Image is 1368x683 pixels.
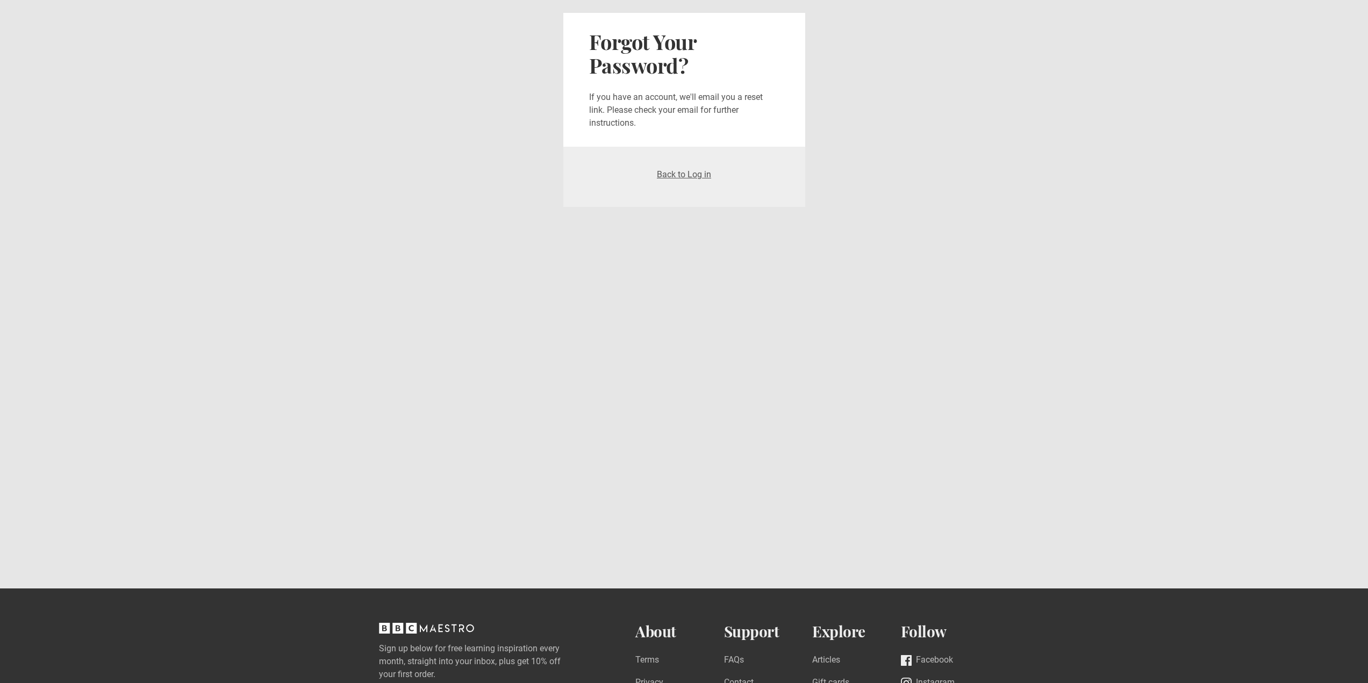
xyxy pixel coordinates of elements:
[901,653,953,668] a: Facebook
[901,623,990,641] h2: Follow
[379,627,474,637] a: BBC Maestro, back to top
[724,623,813,641] h2: Support
[812,623,901,641] h2: Explore
[635,623,724,641] h2: About
[635,653,659,668] a: Terms
[589,91,779,130] p: If you have an account, we'll email you a reset link. Please check your email for further instruc...
[812,653,840,668] a: Articles
[724,653,744,668] a: FAQs
[379,642,593,681] label: Sign up below for free learning inspiration every month, straight into your inbox, plus get 10% o...
[657,169,711,179] a: Back to Log in
[589,30,779,78] h2: Forgot Your Password?
[379,623,474,634] svg: BBC Maestro, back to top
